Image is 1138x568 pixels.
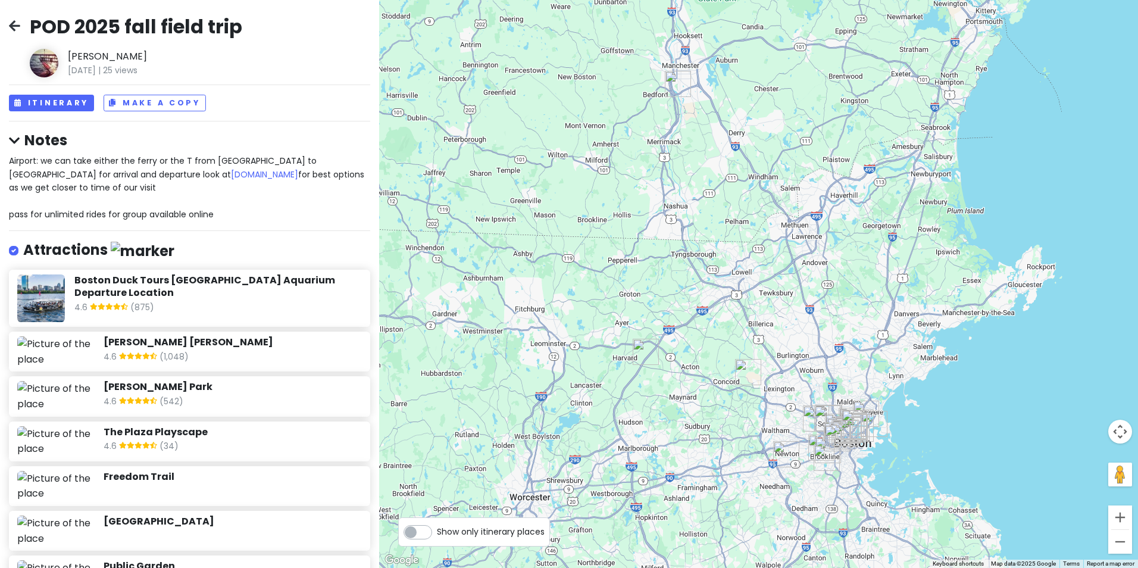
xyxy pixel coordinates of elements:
[836,416,862,442] div: Beacon Hill
[104,471,362,483] h6: Freedom Trail
[735,359,761,385] div: Minute Man National Historical Park
[835,417,861,444] div: Public Garden
[773,441,799,467] div: The Aven at Newton Highlands
[824,425,851,451] div: Back Bay Fens
[1108,505,1132,529] button: Zoom in
[1087,560,1134,567] a: Report a map error
[825,414,851,440] div: Massachusetts Institute of Technology
[104,95,206,112] button: Make a Copy
[104,426,362,439] h6: The Plaza Playscape
[17,336,94,367] img: Picture of the place
[933,560,984,568] button: Keyboard shortcuts
[74,274,362,299] h6: Boston Duck Tours [GEOGRAPHIC_DATA] Aquarium Departure Location
[104,516,362,528] h6: [GEOGRAPHIC_DATA]
[833,420,859,446] div: Copley Square
[991,560,1056,567] span: Map data ©2025 Google
[1063,560,1080,567] a: Terms
[160,439,179,455] span: (34)
[382,553,421,568] a: Open this area in Google Maps (opens a new window)
[808,435,834,461] div: Frederick Law Olmsted National Historic Site
[861,411,887,437] div: Boston Logan International Airport
[814,405,840,432] div: Harvard University
[840,413,867,439] div: The Plaza Playscape
[17,516,94,546] img: Picture of the place
[815,437,841,463] div: Emerald Necklace
[23,241,174,260] h4: Attractions
[633,339,659,365] div: Paddock Estates at Boxborough Apartments
[160,350,189,366] span: (1,048)
[829,423,855,450] div: Christian Science Plaza
[840,410,867,436] div: Freedom Trail
[9,95,94,112] button: Itinerary
[803,405,829,432] div: Mount Auburn Cemetery
[104,395,119,410] span: 4.6
[837,417,864,443] div: Boston Common
[104,439,119,455] span: 4.6
[842,410,874,442] div: Boston Duck Tours New England Aquarium Departure Location
[98,64,101,76] span: |
[853,401,879,427] div: Condor Street Urban Wild
[30,49,58,77] img: Author
[231,168,298,180] a: [DOMAIN_NAME]
[104,336,362,349] h6: [PERSON_NAME] [PERSON_NAME]
[104,381,362,394] h6: [PERSON_NAME] Park
[9,131,370,149] h4: Notes
[9,155,367,220] span: Airport: we can take either the ferry or the T from [GEOGRAPHIC_DATA] to [GEOGRAPHIC_DATA] for ar...
[1108,530,1132,554] button: Zoom out
[17,426,94,457] img: Picture of the place
[17,274,65,322] img: Picture of the place
[824,422,850,448] div: Fenway Park
[827,418,853,444] div: Charles River Basin
[831,420,858,447] div: Boston Public Library - Central Library
[1108,463,1132,486] button: Drag Pegman onto the map to open Street View
[841,413,867,439] div: Union Oyster House
[30,14,242,39] h2: POD 2025 fall field trip
[17,471,94,501] img: Picture of the place
[814,445,840,471] div: Arnold Arboretum of Harvard University
[816,405,842,431] div: Harvard University Graduate School Of Design
[130,301,154,316] span: (875)
[68,49,242,64] span: [PERSON_NAME]
[815,405,842,431] div: Tanner fountain
[841,413,867,439] div: Rose Kennedy Greenway
[68,64,242,77] span: [DATE] 25 views
[111,242,174,260] img: marker
[104,350,119,366] span: 4.6
[665,71,691,97] div: Heritage on The Merrimack
[17,381,94,411] img: Picture of the place
[1108,420,1132,444] button: Map camera controls
[74,301,90,316] span: 4.6
[437,525,545,538] span: Show only itinerary places
[839,408,865,434] div: Paul Revere Park
[382,553,421,568] img: Google
[160,395,183,410] span: (542)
